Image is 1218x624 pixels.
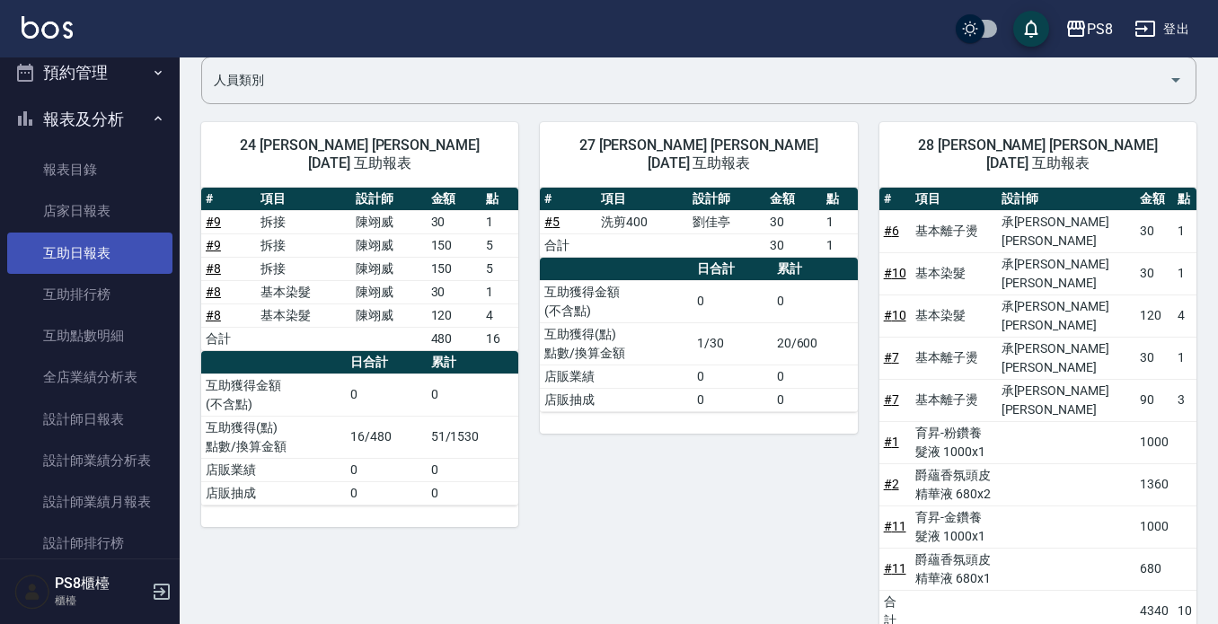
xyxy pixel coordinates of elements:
td: 基本染髮 [911,252,996,294]
td: 30 [765,210,822,233]
td: 1 [481,280,519,303]
th: 設計師 [997,188,1136,211]
td: 爵蘊香氛頭皮精華液 680x1 [911,548,996,590]
td: 1000 [1135,421,1173,463]
span: 27 [PERSON_NAME] [PERSON_NAME][DATE] 互助報表 [561,136,835,172]
div: PS8 [1087,18,1113,40]
td: 4 [1173,294,1196,337]
td: 16 [481,327,519,350]
td: 爵蘊香氛頭皮精華液 680x2 [911,463,996,505]
td: 5 [481,233,519,257]
table: a dense table [201,351,518,505]
td: 店販抽成 [540,388,693,411]
td: 150 [427,257,481,280]
a: #8 [206,261,221,276]
a: 設計師排行榜 [7,523,172,564]
td: 陳翊威 [351,280,427,303]
th: 項目 [256,188,351,211]
a: 設計師業績月報表 [7,481,172,523]
span: 24 [PERSON_NAME] [PERSON_NAME] [DATE] 互助報表 [223,136,497,172]
th: 設計師 [351,188,427,211]
td: 合計 [540,233,596,257]
table: a dense table [540,258,857,412]
td: 陳翊威 [351,257,427,280]
td: 1 [1173,252,1196,294]
td: 3 [1173,379,1196,421]
img: Person [14,574,50,610]
th: 點 [822,188,858,211]
th: # [540,188,596,211]
td: 拆接 [256,257,351,280]
th: 點 [1173,188,1196,211]
td: 互助獲得(點) 點數/換算金額 [540,322,693,365]
td: 1000 [1135,505,1173,548]
button: save [1013,11,1049,47]
td: 30 [1135,252,1173,294]
a: #10 [884,308,906,322]
a: 設計師業績分析表 [7,440,172,481]
td: 0 [772,388,858,411]
td: 0 [693,365,772,388]
th: 累計 [427,351,519,374]
td: 基本染髮 [256,303,351,327]
th: 點 [481,188,519,211]
td: 0 [427,374,519,416]
table: a dense table [540,188,857,258]
a: #1 [884,435,899,449]
a: #10 [884,266,906,280]
table: a dense table [201,188,518,351]
th: 項目 [596,188,688,211]
td: 0 [693,280,772,322]
button: 報表及分析 [7,96,172,143]
td: 0 [427,481,519,505]
td: 店販業績 [540,365,693,388]
button: 預約管理 [7,49,172,96]
th: 累計 [772,258,858,281]
td: 基本染髮 [256,280,351,303]
th: 項目 [911,188,996,211]
td: 承[PERSON_NAME][PERSON_NAME] [997,379,1136,421]
td: 承[PERSON_NAME][PERSON_NAME] [997,294,1136,337]
a: 互助點數明細 [7,315,172,356]
td: 1 [1173,337,1196,379]
td: 0 [772,365,858,388]
td: 0 [346,481,427,505]
th: # [201,188,256,211]
th: 金額 [1135,188,1173,211]
td: 1 [1173,210,1196,252]
a: 設計師日報表 [7,399,172,440]
a: #8 [206,285,221,299]
a: 互助排行榜 [7,274,172,315]
h5: PS8櫃檯 [55,575,146,593]
a: #7 [884,350,899,365]
td: 90 [1135,379,1173,421]
td: 30 [1135,210,1173,252]
td: 基本離子燙 [911,379,996,421]
th: 日合計 [693,258,772,281]
td: 480 [427,327,481,350]
td: 育昇-粉鑽養髮液 1000x1 [911,421,996,463]
td: 合計 [201,327,256,350]
td: 30 [1135,337,1173,379]
td: 0 [693,388,772,411]
img: Logo [22,16,73,39]
td: 1 [822,210,858,233]
a: 報表目錄 [7,149,172,190]
a: #9 [206,238,221,252]
td: 店販抽成 [201,481,346,505]
a: 全店業績分析表 [7,356,172,398]
th: 設計師 [688,188,765,211]
a: #2 [884,477,899,491]
td: 0 [346,374,427,416]
td: 1/30 [693,322,772,365]
td: 陳翊威 [351,233,427,257]
td: 51/1530 [427,416,519,458]
th: 金額 [427,188,481,211]
td: 0 [772,280,858,322]
td: 30 [427,280,481,303]
a: 店家日報表 [7,190,172,232]
td: 150 [427,233,481,257]
a: #8 [206,308,221,322]
a: #9 [206,215,221,229]
td: 基本離子燙 [911,210,996,252]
